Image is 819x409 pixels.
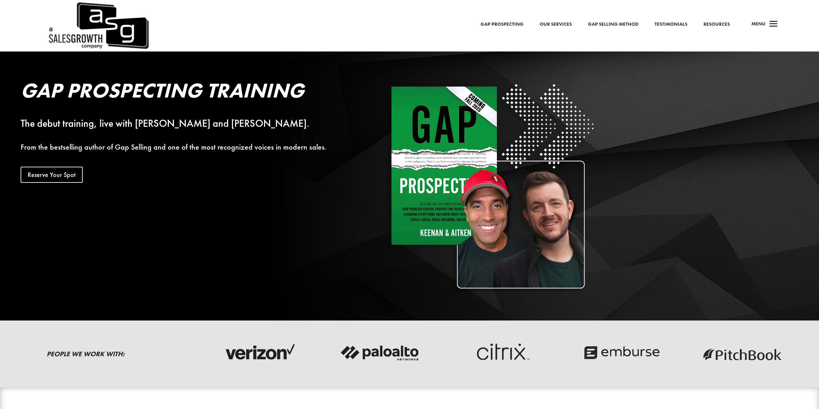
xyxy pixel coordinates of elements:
[702,337,782,369] img: pitchbook-logo-dark
[21,167,83,183] a: Reserve Your Spot
[21,120,354,127] div: The debut training, live with [PERSON_NAME] and [PERSON_NAME].
[21,143,354,151] p: From the bestselling author of Gap Selling and one of the most recognized voices in modern sales.
[461,337,541,369] img: critix-logo-dark
[21,80,354,104] h2: Gap Prospecting Training
[581,337,662,369] img: emburse-logo-dark
[386,80,597,292] img: Square White - Shadow
[219,337,300,369] img: verizon-logo-dark
[340,337,420,369] img: palato-networks-logo-dark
